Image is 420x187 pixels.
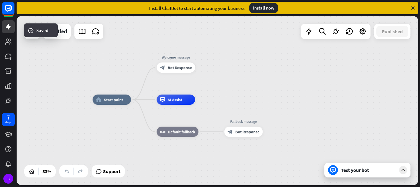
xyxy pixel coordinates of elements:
div: Untitled [47,24,67,39]
span: Start point [104,97,123,102]
a: 7 days [2,113,15,126]
div: Install now [249,3,278,13]
div: 83% [41,166,53,176]
i: success [28,27,34,34]
i: block_bot_response [160,65,165,70]
span: Bot Response [235,129,259,134]
div: Test your bot [341,167,396,173]
span: Saved [36,27,48,34]
i: block_fallback [160,129,165,134]
i: block_bot_response [228,129,233,134]
span: Support [103,166,121,176]
button: Open LiveChat chat widget [5,2,23,21]
div: B [3,174,13,184]
div: 7 [7,115,10,120]
button: Published [376,26,408,37]
span: Bot Response [168,65,192,70]
div: Welcome message [153,55,199,60]
div: days [5,120,11,124]
span: AI Assist [168,97,182,102]
span: Default fallback [168,129,195,134]
div: Fallback message [220,119,267,124]
div: Install ChatBot to start automating your business [149,5,244,11]
i: home_2 [96,97,101,102]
